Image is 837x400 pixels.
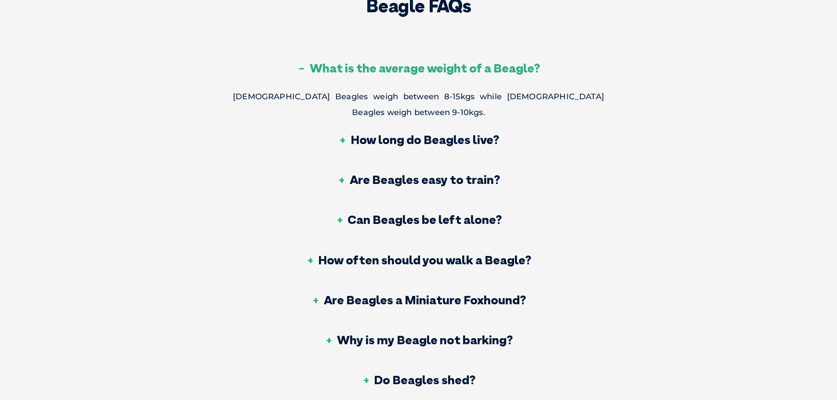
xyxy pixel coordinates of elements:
h3: How often should you walk a Beagle? [306,254,531,266]
p: [DEMOGRAPHIC_DATA] Beagles weigh between 8-15kgs while [DEMOGRAPHIC_DATA] Beagles weigh between 9... [233,89,604,120]
h3: How long do Beagles live? [338,133,499,146]
h3: Are Beagles a Miniature Foxhound? [312,294,526,306]
h3: Are Beagles easy to train? [337,173,500,186]
h3: Can Beagles be left alone? [335,213,502,226]
h3: Why is my Beagle not barking? [325,334,513,346]
h3: What is the average weight of a Beagle? [297,62,540,74]
h3: Do Beagles shed? [362,374,475,386]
